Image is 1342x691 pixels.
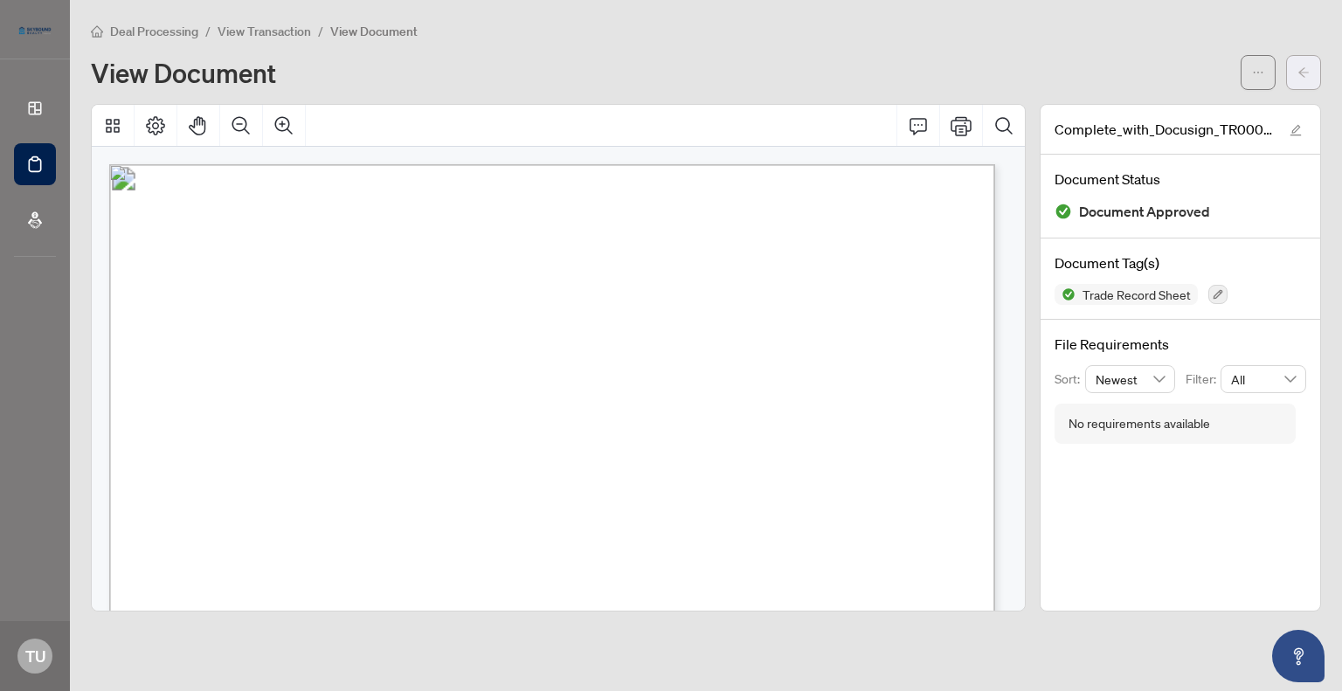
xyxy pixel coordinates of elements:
[110,24,198,39] span: Deal Processing
[25,644,45,668] span: TU
[91,25,103,38] span: home
[330,24,418,39] span: View Document
[1069,414,1210,433] div: No requirements available
[1055,370,1085,389] p: Sort:
[1297,66,1310,79] span: arrow-left
[1079,200,1210,224] span: Document Approved
[205,21,211,41] li: /
[1055,169,1306,190] h4: Document Status
[1272,630,1325,682] button: Open asap
[1055,203,1072,220] img: Document Status
[1096,366,1166,392] span: Newest
[91,59,276,86] h1: View Document
[1055,284,1076,305] img: Status Icon
[1076,288,1198,301] span: Trade Record Sheet
[1055,119,1273,140] span: Complete_with_Docusign_TR000030_200_Victoria.pdf
[1290,124,1302,136] span: edit
[1055,252,1306,273] h4: Document Tag(s)
[1231,366,1296,392] span: All
[14,22,56,39] img: logo
[218,24,311,39] span: View Transaction
[318,21,323,41] li: /
[1186,370,1221,389] p: Filter:
[1055,334,1306,355] h4: File Requirements
[1252,66,1264,79] span: ellipsis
